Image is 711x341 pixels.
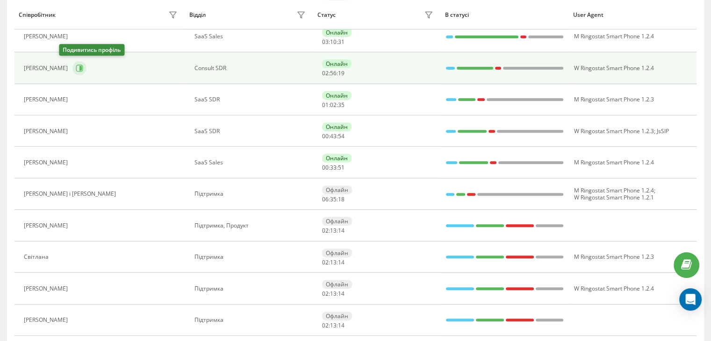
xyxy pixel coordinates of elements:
[194,128,308,135] div: SaaS SDR
[322,227,329,234] span: 02
[322,122,352,131] div: Онлайн
[322,322,345,329] div: : :
[19,12,56,18] div: Співробітник
[330,227,337,234] span: 13
[338,163,345,171] span: 51
[679,288,702,311] div: Open Intercom Messenger
[322,291,345,297] div: : :
[24,33,70,40] div: [PERSON_NAME]
[194,285,308,292] div: Підтримка
[194,33,308,40] div: SaaS Sales
[24,65,70,71] div: [PERSON_NAME]
[574,158,654,166] span: M Ringostat Smart Phone 1.2.4
[322,133,345,140] div: : :
[338,195,345,203] span: 18
[330,38,337,46] span: 10
[574,127,654,135] span: W Ringostat Smart Phone 1.2.3
[574,64,654,72] span: W Ringostat Smart Phone 1.2.4
[194,317,308,323] div: Підтримка
[338,321,345,329] span: 14
[656,127,668,135] span: JsSIP
[322,39,345,45] div: : :
[322,164,345,171] div: : :
[322,28,352,37] div: Онлайн
[322,280,352,289] div: Офлайн
[24,191,118,197] div: [PERSON_NAME] і [PERSON_NAME]
[338,38,345,46] span: 31
[194,96,308,103] div: SaaS SDR
[59,44,124,56] div: Подивитись профіль
[574,253,654,261] span: M Ringostat Smart Phone 1.2.3
[574,284,654,292] span: W Ringostat Smart Phone 1.2.4
[338,258,345,266] span: 14
[574,95,654,103] span: M Ringostat Smart Phone 1.2.3
[24,222,70,229] div: [PERSON_NAME]
[24,96,70,103] div: [PERSON_NAME]
[322,69,329,77] span: 02
[330,69,337,77] span: 56
[338,132,345,140] span: 54
[322,321,329,329] span: 02
[322,227,345,234] div: : :
[574,186,654,194] span: M Ringostat Smart Phone 1.2.4
[445,12,564,18] div: В статусі
[322,217,352,226] div: Офлайн
[338,227,345,234] span: 14
[322,312,352,320] div: Офлайн
[322,59,352,68] div: Онлайн
[338,101,345,109] span: 35
[24,285,70,292] div: [PERSON_NAME]
[330,132,337,140] span: 43
[194,254,308,260] div: Підтримка
[194,159,308,166] div: SaaS Sales
[322,290,329,298] span: 02
[322,163,329,171] span: 00
[322,249,352,257] div: Офлайн
[330,290,337,298] span: 13
[24,159,70,166] div: [PERSON_NAME]
[338,69,345,77] span: 19
[194,65,308,71] div: Consult SDR
[322,38,329,46] span: 03
[322,102,345,108] div: : :
[330,258,337,266] span: 13
[574,32,654,40] span: M Ringostat Smart Phone 1.2.4
[194,191,308,197] div: Підтримка
[24,254,51,260] div: Світлана
[330,195,337,203] span: 35
[317,12,336,18] div: Статус
[322,154,352,163] div: Онлайн
[322,132,329,140] span: 00
[189,12,206,18] div: Відділ
[322,258,329,266] span: 02
[322,101,329,109] span: 01
[574,193,654,201] span: W Ringostat Smart Phone 1.2.1
[322,259,345,266] div: : :
[24,317,70,323] div: [PERSON_NAME]
[322,195,329,203] span: 06
[330,101,337,109] span: 02
[330,321,337,329] span: 13
[322,196,345,203] div: : :
[338,290,345,298] span: 14
[194,222,308,229] div: Підтримка, Продукт
[330,163,337,171] span: 33
[573,12,692,18] div: User Agent
[322,91,352,100] div: Онлайн
[322,70,345,77] div: : :
[322,185,352,194] div: Офлайн
[24,128,70,135] div: [PERSON_NAME]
